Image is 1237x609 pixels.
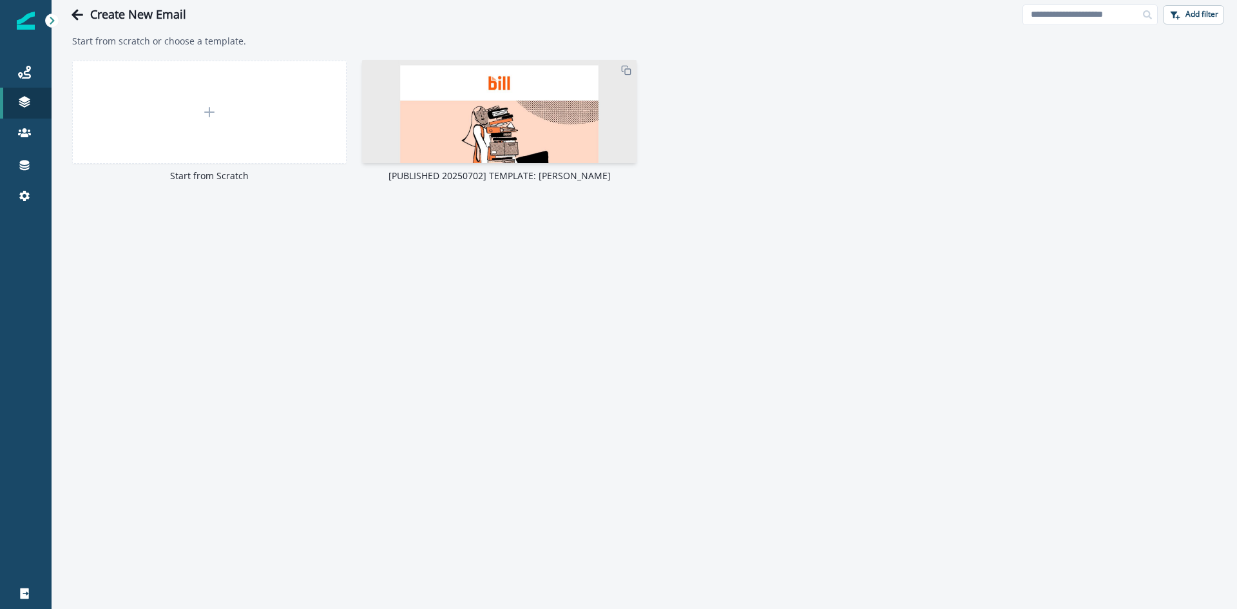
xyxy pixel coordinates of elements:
[362,169,637,182] p: [PUBLISHED 20250702] TEMPLATE: [PERSON_NAME]
[1185,10,1218,19] p: Add filter
[72,169,347,182] p: Start from Scratch
[1163,5,1224,24] button: Add filter
[64,2,90,28] button: Go back
[17,12,35,30] img: Inflection
[72,34,1216,48] p: Start from scratch or choose a template.
[90,8,186,22] h1: Create New Email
